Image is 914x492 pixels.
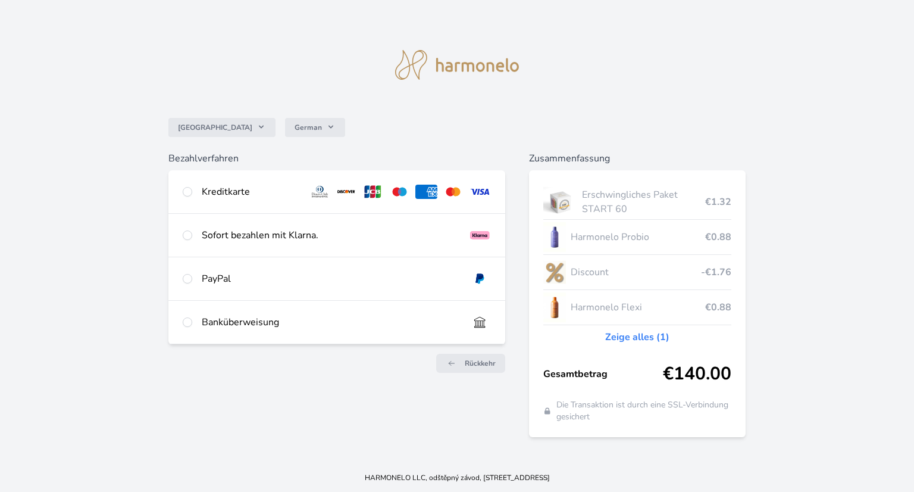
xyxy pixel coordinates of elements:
span: Gesamtbetrag [543,367,663,381]
img: diners.svg [309,185,331,199]
span: €140.00 [663,363,731,385]
img: klarna_paynow.svg [469,228,491,242]
h6: Bezahlverfahren [168,151,505,166]
span: -€1.76 [701,265,731,279]
span: €0.88 [705,230,731,244]
img: start.jpg [543,187,577,217]
img: CLEAN_FLEXI_se_stinem_x-hi_(1)-lo.jpg [543,292,566,322]
span: €1.32 [705,195,731,209]
span: Harmonelo Flexi [571,300,705,314]
span: Harmonelo Probio [571,230,705,244]
div: Banküberweisung [202,315,459,329]
span: Erschwingliches Paket START 60 [582,188,705,216]
img: visa.svg [469,185,491,199]
img: jcb.svg [362,185,384,199]
button: German [285,118,345,137]
img: discount-lo.png [543,257,566,287]
span: [GEOGRAPHIC_DATA] [178,123,252,132]
span: Discount [571,265,701,279]
img: maestro.svg [389,185,411,199]
span: German [295,123,322,132]
img: amex.svg [415,185,437,199]
span: Rückkehr [465,359,496,368]
img: CLEAN_PROBIO_se_stinem_x-lo.jpg [543,222,566,252]
img: bankTransfer_IBAN.svg [469,315,491,329]
img: discover.svg [336,185,358,199]
div: Sofort bezahlen mit Klarna. [202,228,459,242]
img: mc.svg [442,185,464,199]
span: Die Transaktion ist durch eine SSL-Verbindung gesichert [556,399,732,423]
div: Kreditkarte [202,185,299,199]
span: €0.88 [705,300,731,314]
button: [GEOGRAPHIC_DATA] [168,118,276,137]
img: paypal.svg [469,272,491,286]
a: Rückkehr [436,354,505,373]
a: Zeige alles (1) [605,330,669,344]
div: PayPal [202,272,459,286]
h6: Zusammenfassung [529,151,746,166]
img: logo.svg [395,50,519,80]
